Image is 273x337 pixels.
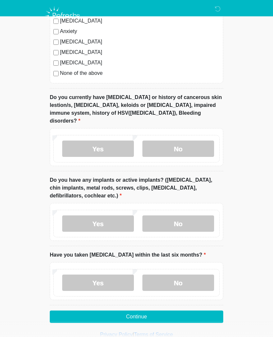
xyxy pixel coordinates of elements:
[43,5,83,26] img: Refresh RX Logo
[53,50,59,55] input: [MEDICAL_DATA]
[50,176,223,200] label: Do you have any implants or active implants? ([MEDICAL_DATA], chin implants, metal rods, screws, ...
[50,311,223,323] button: Continue
[142,275,214,291] label: No
[60,69,220,77] label: None of the above
[50,93,223,125] label: Do you currently have [MEDICAL_DATA] or history of cancerous skin lestion/s, [MEDICAL_DATA], kelo...
[60,27,220,35] label: Anxiety
[53,40,59,45] input: [MEDICAL_DATA]
[142,215,214,232] label: No
[60,59,220,67] label: [MEDICAL_DATA]
[60,48,220,56] label: [MEDICAL_DATA]
[142,141,214,157] label: No
[53,60,59,66] input: [MEDICAL_DATA]
[53,71,59,76] input: None of the above
[62,141,134,157] label: Yes
[62,215,134,232] label: Yes
[53,29,59,34] input: Anxiety
[62,275,134,291] label: Yes
[60,38,220,46] label: [MEDICAL_DATA]
[50,251,206,259] label: Have you taken [MEDICAL_DATA] within the last six months?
